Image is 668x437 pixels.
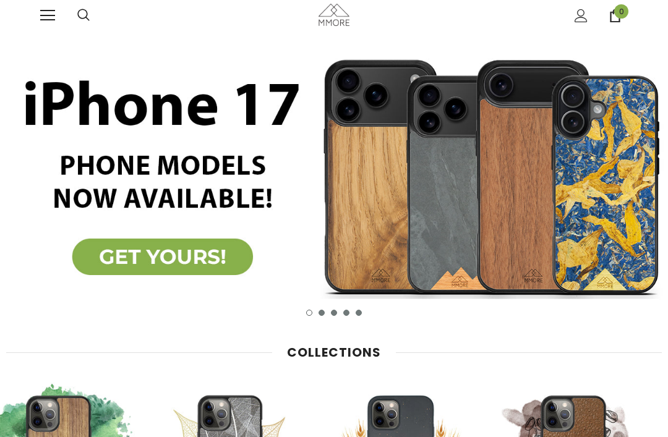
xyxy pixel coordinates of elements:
[356,310,362,316] button: 5
[609,9,622,22] a: 0
[306,310,312,316] button: 1
[331,310,337,316] button: 3
[614,4,628,19] span: 0
[319,4,349,25] img: MMORE Cases
[319,310,325,316] button: 2
[343,310,349,316] button: 4
[287,344,381,361] span: Collections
